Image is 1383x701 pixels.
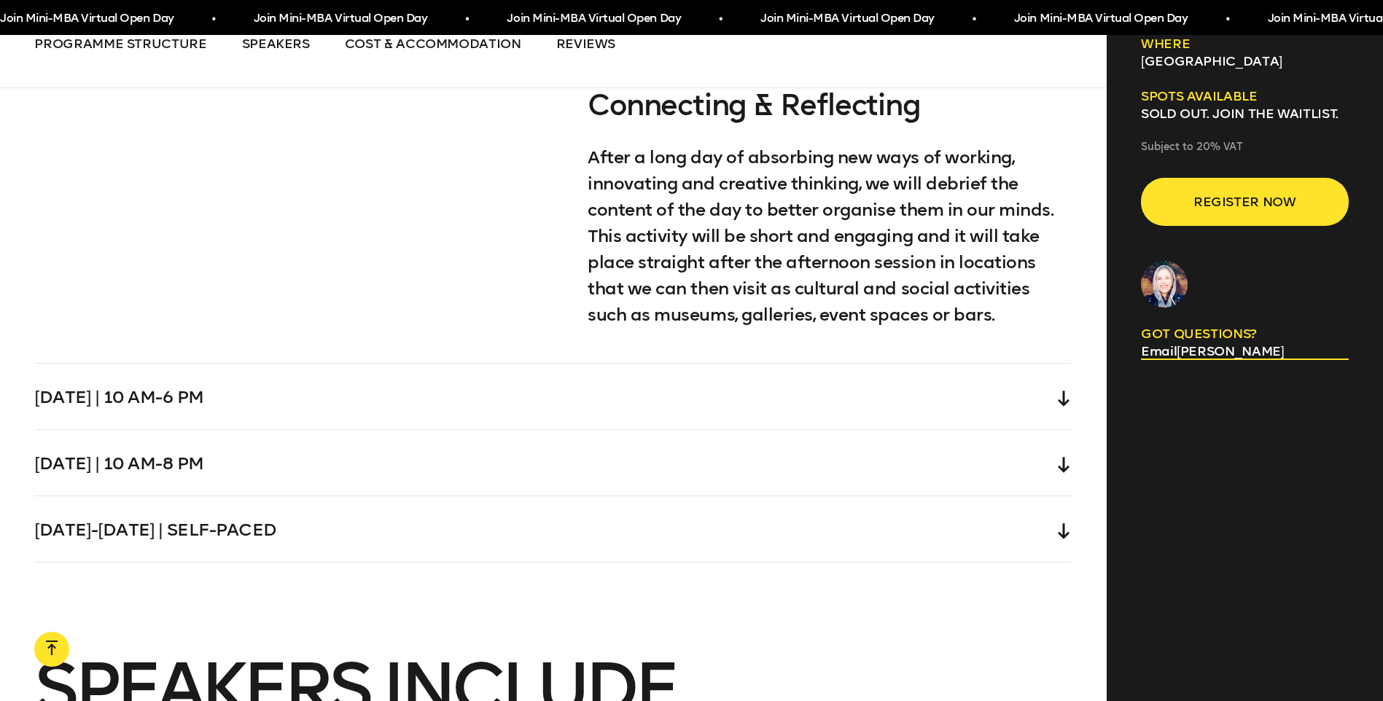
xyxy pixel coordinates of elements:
[345,36,521,52] span: Cost & Accommodation
[34,430,1072,496] div: [DATE] | 10 am-8 pm
[1226,6,1229,32] span: •
[1141,342,1349,360] a: Email[PERSON_NAME]
[1141,140,1349,154] p: Subject to 20% VAT
[211,6,215,32] span: •
[719,6,722,32] span: •
[1141,52,1349,70] p: [GEOGRAPHIC_DATA]
[588,57,1072,121] h4: Connecting & Reflecting
[34,496,1072,562] div: [DATE]-[DATE] | Self-paced
[1141,87,1349,105] h6: Spots available
[1141,105,1349,122] p: SOLD OUT. Join the waitlist.
[1164,188,1325,216] span: Register now
[588,144,1072,328] p: After a long day of absorbing new ways of working, innovating and creative thinking, we will debr...
[556,36,616,52] span: Reviews
[242,36,310,52] span: Speakers
[1141,178,1349,226] button: Register now
[465,6,469,32] span: •
[1141,325,1349,342] p: GOT QUESTIONS?
[1141,35,1349,52] h6: Where
[34,36,206,52] span: Programme structure
[34,364,1072,429] div: [DATE] | 10 am-6 pm
[973,6,976,32] span: •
